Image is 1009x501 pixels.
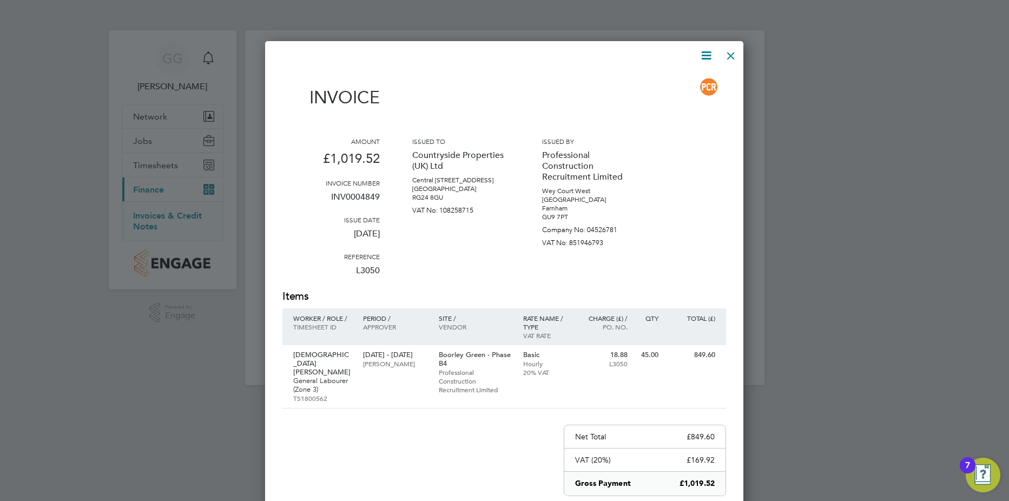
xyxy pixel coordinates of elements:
[363,322,427,331] p: Approver
[523,368,570,377] p: 20% VAT
[966,458,1000,492] button: Open Resource Center, 7 new notifications
[542,137,639,146] h3: Issued by
[282,87,380,108] h1: Invoice
[412,202,510,215] p: VAT No: 108258715
[581,322,628,331] p: Po. No.
[581,359,628,368] p: L3050
[575,432,606,441] p: Net Total
[363,359,427,368] p: [PERSON_NAME]
[282,261,380,289] p: L3050
[363,314,427,322] p: Period /
[412,176,510,184] p: Central [STREET_ADDRESS]
[542,187,639,195] p: Wey Court West
[680,478,715,489] p: £1,019.52
[412,193,510,202] p: RG24 8GU
[282,137,380,146] h3: Amount
[965,465,970,479] div: 7
[669,351,715,359] p: 849.60
[694,71,726,103] img: pcrnet-logo-remittance.png
[439,368,512,394] p: Professional Construction Recruitment Limited
[282,215,380,224] h3: Issue date
[282,252,380,261] h3: Reference
[293,322,352,331] p: Timesheet ID
[363,351,427,359] p: [DATE] - [DATE]
[523,359,570,368] p: Hourly
[439,322,512,331] p: Vendor
[523,331,570,340] p: VAT rate
[439,351,512,368] p: Boorley Green - Phase B4
[542,221,639,234] p: Company No: 04526781
[542,146,639,187] p: Professional Construction Recruitment Limited
[575,455,611,465] p: VAT (20%)
[293,377,352,394] p: General Labourer (Zone 3)
[638,351,658,359] p: 45.00
[669,314,715,322] p: Total (£)
[282,289,726,304] h2: Items
[282,179,380,187] h3: Invoice number
[412,184,510,193] p: [GEOGRAPHIC_DATA]
[542,195,639,204] p: [GEOGRAPHIC_DATA]
[687,432,715,441] p: £849.60
[293,394,352,403] p: TS1800562
[523,314,570,331] p: Rate name / type
[523,351,570,359] p: Basic
[581,351,628,359] p: 18.88
[542,234,639,247] p: VAT No: 851946793
[293,351,352,377] p: [DEMOGRAPHIC_DATA][PERSON_NAME]
[412,137,510,146] h3: Issued to
[282,187,380,215] p: INV0004849
[282,224,380,252] p: [DATE]
[542,204,639,213] p: Farnham
[581,314,628,322] p: Charge (£) /
[412,146,510,176] p: Countryside Properties (UK) Ltd
[638,314,658,322] p: QTY
[439,314,512,322] p: Site /
[293,314,352,322] p: Worker / Role /
[575,478,631,489] p: Gross Payment
[542,213,639,221] p: GU9 7PT
[687,455,715,465] p: £169.92
[282,146,380,179] p: £1,019.52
